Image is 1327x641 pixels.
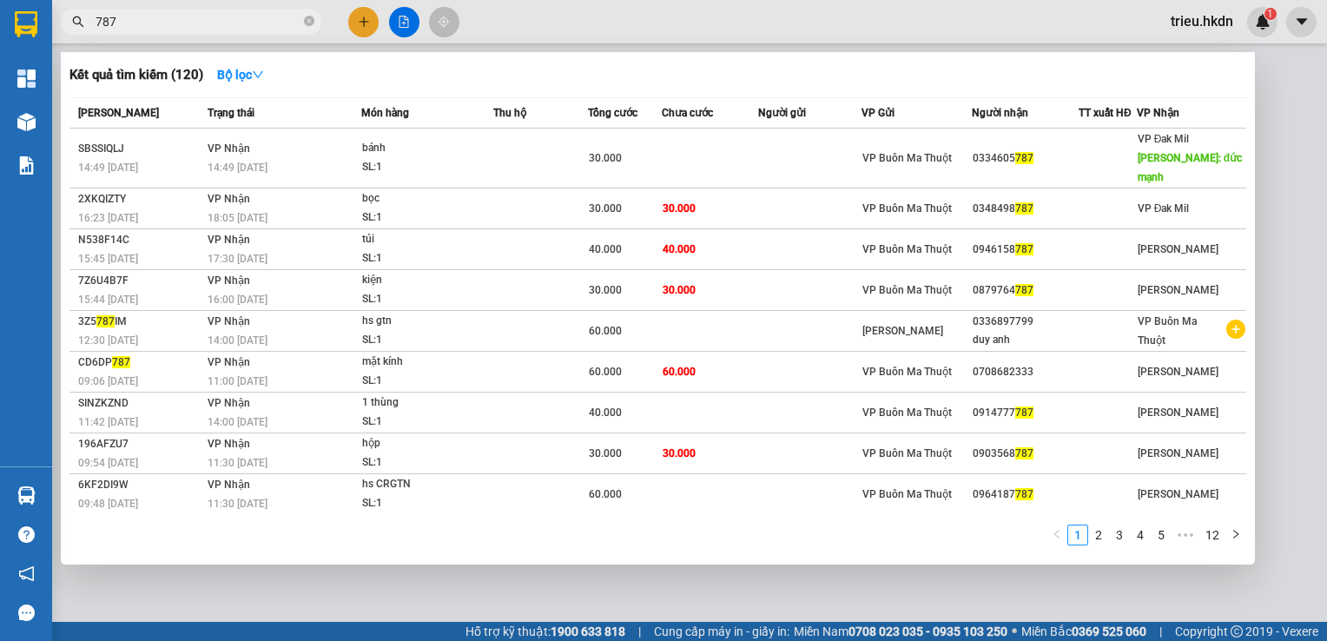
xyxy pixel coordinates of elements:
[1199,525,1225,545] li: 12
[362,139,492,158] div: bánh
[18,605,35,621] span: message
[361,107,409,119] span: Món hàng
[362,158,492,177] div: SL: 1
[78,394,202,413] div: SINZKZND
[362,208,492,228] div: SL: 1
[362,453,492,472] div: SL: 1
[69,66,203,84] h3: Kết quả tìm kiếm ( 120 )
[208,457,267,469] span: 11:30 [DATE]
[362,331,492,350] div: SL: 1
[78,476,202,494] div: 6KF2DI9W
[1015,243,1033,255] span: 787
[1138,406,1218,419] span: [PERSON_NAME]
[1110,525,1129,545] a: 3
[589,243,622,255] span: 40.000
[862,152,952,164] span: VP Buôn Ma Thuột
[208,107,254,119] span: Trạng thái
[208,397,250,409] span: VP Nhận
[589,406,622,419] span: 40.000
[1172,525,1199,545] span: •••
[1088,525,1109,545] li: 2
[1015,284,1033,296] span: 787
[589,366,622,378] span: 60.000
[78,435,202,453] div: 196AFZU7
[362,271,492,290] div: kiện
[973,404,1079,422] div: 0914777
[78,313,202,331] div: 3Z5 IM
[362,353,492,372] div: mặt kính
[1231,529,1241,539] span: right
[663,447,696,459] span: 30.000
[208,253,267,265] span: 17:30 [DATE]
[663,243,696,255] span: 40.000
[1138,488,1218,500] span: [PERSON_NAME]
[17,486,36,505] img: warehouse-icon
[78,162,138,174] span: 14:49 [DATE]
[862,325,943,337] span: [PERSON_NAME]
[589,488,622,500] span: 60.000
[973,363,1079,381] div: 0708682333
[1109,525,1130,545] li: 3
[208,375,267,387] span: 11:00 [DATE]
[78,253,138,265] span: 15:45 [DATE]
[17,69,36,88] img: dashboard-icon
[589,284,622,296] span: 30.000
[208,498,267,510] span: 11:30 [DATE]
[78,107,159,119] span: [PERSON_NAME]
[78,416,138,428] span: 11:42 [DATE]
[78,140,202,158] div: SBSSIQLJ
[1172,525,1199,545] li: Next 5 Pages
[362,434,492,453] div: hộp
[862,107,895,119] span: VP Gửi
[973,200,1079,218] div: 0348498
[1138,366,1218,378] span: [PERSON_NAME]
[663,202,696,215] span: 30.000
[973,281,1079,300] div: 0879764
[1089,525,1108,545] a: 2
[78,294,138,306] span: 15:44 [DATE]
[1138,133,1190,145] span: VP Đak Mil
[1015,152,1033,164] span: 787
[1151,525,1172,545] li: 5
[112,356,130,368] span: 787
[1226,320,1245,339] span: plus-circle
[1200,525,1225,545] a: 12
[362,494,492,513] div: SL: 1
[1015,406,1033,419] span: 787
[78,190,202,208] div: 2XKQIZTY
[973,241,1079,259] div: 0946158
[78,375,138,387] span: 09:06 [DATE]
[1046,525,1067,545] li: Previous Page
[208,162,267,174] span: 14:49 [DATE]
[208,142,250,155] span: VP Nhận
[589,447,622,459] span: 30.000
[1138,243,1218,255] span: [PERSON_NAME]
[493,107,526,119] span: Thu hộ
[589,152,622,164] span: 30.000
[78,354,202,372] div: CD6DP
[862,243,952,255] span: VP Buôn Ma Thuột
[362,249,492,268] div: SL: 1
[862,366,952,378] span: VP Buôn Ma Thuột
[663,284,696,296] span: 30.000
[973,486,1079,504] div: 0964187
[1138,152,1242,183] span: [PERSON_NAME]: đức mạnh
[862,202,952,215] span: VP Buôn Ma Thuột
[78,272,202,290] div: 7Z6U4B7F
[1138,447,1218,459] span: [PERSON_NAME]
[208,212,267,224] span: 18:05 [DATE]
[252,69,264,81] span: down
[589,202,622,215] span: 30.000
[1015,447,1033,459] span: 787
[362,413,492,432] div: SL: 1
[208,315,250,327] span: VP Nhận
[362,189,492,208] div: bọc
[1015,202,1033,215] span: 787
[18,565,35,582] span: notification
[208,274,250,287] span: VP Nhận
[862,284,952,296] span: VP Buôn Ma Thuột
[78,334,138,347] span: 12:30 [DATE]
[663,366,696,378] span: 60.000
[208,438,250,450] span: VP Nhận
[217,68,264,82] strong: Bộ lọc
